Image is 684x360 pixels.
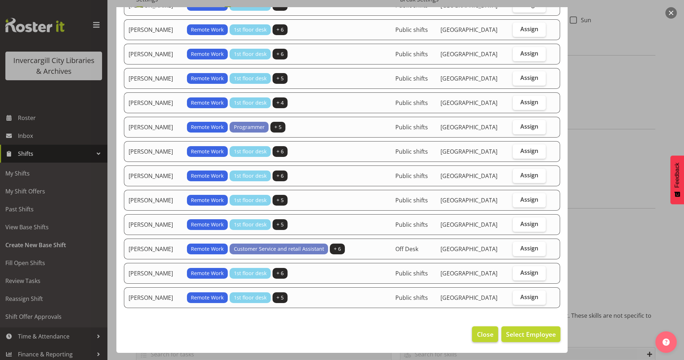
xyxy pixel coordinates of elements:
span: + 5 [276,221,284,229]
span: [GEOGRAPHIC_DATA] [440,221,497,229]
span: Customer Service and retail Assistant [234,245,324,253]
span: [GEOGRAPHIC_DATA] [440,123,497,131]
span: + 5 [276,75,284,82]
span: Programmer [234,123,265,131]
span: Remote Work [191,269,224,277]
span: Remote Work [191,75,224,82]
span: + 5 [276,294,284,302]
span: Public shifts [395,1,428,9]
span: Assign [520,220,538,227]
span: [GEOGRAPHIC_DATA] [440,99,497,107]
span: Public shifts [395,123,428,131]
span: [GEOGRAPHIC_DATA] [440,196,497,204]
span: Remote Work [191,221,224,229]
td: [PERSON_NAME] [124,190,183,211]
span: Public shifts [395,269,428,277]
td: [PERSON_NAME] [124,19,183,40]
td: [PERSON_NAME] [124,239,183,259]
span: Assign [520,50,538,57]
span: Close [477,330,493,339]
span: Assign [520,99,538,106]
span: Remote Work [191,294,224,302]
span: [GEOGRAPHIC_DATA] [440,75,497,82]
span: + 5 [276,196,284,204]
span: 1st floor desk [234,75,267,82]
span: [GEOGRAPHIC_DATA] [440,245,497,253]
button: Feedback - Show survey [670,155,684,204]
span: + 5 [274,123,281,131]
td: [PERSON_NAME] [124,68,183,89]
span: + 4 [276,99,284,107]
span: [GEOGRAPHIC_DATA] [440,1,497,9]
span: Public shifts [395,99,428,107]
td: [PERSON_NAME] [124,141,183,162]
button: Select Employee [501,326,560,342]
span: [GEOGRAPHIC_DATA] [440,26,497,34]
td: [PERSON_NAME] [124,44,183,64]
span: Assign [520,123,538,130]
td: [PERSON_NAME] [124,92,183,113]
span: Remote Work [191,50,224,58]
td: [PERSON_NAME] [124,165,183,186]
span: [GEOGRAPHIC_DATA] [440,269,497,277]
span: 1st floor desk [234,26,267,34]
span: Remote Work [191,196,224,204]
span: Off Desk [395,245,418,253]
span: + 6 [276,269,284,277]
span: Remote Work [191,172,224,180]
span: Assign [520,172,538,179]
span: [GEOGRAPHIC_DATA] [440,148,497,155]
span: Public shifts [395,294,428,302]
span: Remote Work [191,245,224,253]
span: Assign [520,293,538,301]
span: Assign [520,1,538,8]
span: Remote Work [191,26,224,34]
img: help-xxl-2.png [663,339,670,346]
span: [GEOGRAPHIC_DATA] [440,172,497,180]
td: [PERSON_NAME] [124,117,183,138]
span: + 6 [276,26,284,34]
span: 1st floor desk [234,294,267,302]
button: Close [472,326,498,342]
span: Public shifts [395,75,428,82]
span: + 6 [276,172,284,180]
span: Public shifts [395,221,428,229]
span: Remote Work [191,99,224,107]
td: [PERSON_NAME] [124,263,183,284]
span: 1st floor desk [234,269,267,277]
span: 1st floor desk [234,50,267,58]
span: Remote Work [191,123,224,131]
span: Public shifts [395,50,428,58]
span: Public shifts [395,26,428,34]
td: [PERSON_NAME] [124,214,183,235]
span: 1st floor desk [234,172,267,180]
span: 1st floor desk [234,196,267,204]
span: [GEOGRAPHIC_DATA] [440,50,497,58]
td: [PERSON_NAME] [124,287,183,308]
span: 1st floor desk [234,99,267,107]
span: + 6 [276,148,284,155]
span: Remote Work [191,148,224,155]
span: Assign [520,25,538,33]
span: Select Employee [506,330,556,339]
span: Assign [520,147,538,154]
span: 1st floor desk [234,221,267,229]
span: Assign [520,245,538,252]
span: + 6 [334,245,341,253]
span: Public shifts [395,172,428,180]
span: Public shifts [395,148,428,155]
span: 1st floor desk [234,148,267,155]
span: Feedback [674,163,680,188]
span: + 6 [276,50,284,58]
span: Public shifts [395,196,428,204]
span: Assign [520,269,538,276]
span: Assign [520,196,538,203]
span: Assign [520,74,538,81]
span: [GEOGRAPHIC_DATA] [440,294,497,302]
